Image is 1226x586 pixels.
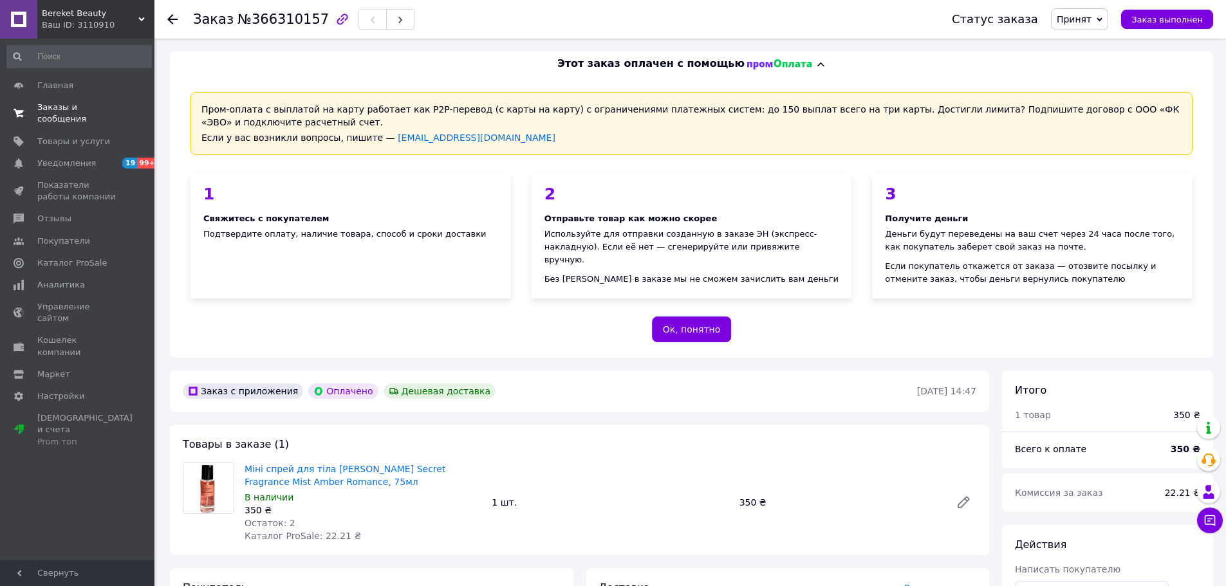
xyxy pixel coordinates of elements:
div: Вернуться назад [167,13,178,26]
span: Отправьте товар как можно скорее [544,214,718,223]
button: Чат с покупателем [1197,508,1223,533]
div: Деньги будут переведены на ваш счет через 24 часа после того, как покупатель заберет свой заказ н... [885,228,1180,253]
div: 1 [203,186,498,202]
span: Bereket Beauty [42,8,138,19]
span: Маркет [37,369,70,380]
span: Показатели работы компании [37,179,119,203]
div: Без [PERSON_NAME] в заказе мы не сможем зачислить вам деньги [544,273,839,286]
span: Покупатели [37,235,90,247]
button: Заказ выполнен [1121,10,1213,29]
b: 350 ₴ [1171,444,1200,454]
span: 99+ [137,158,158,169]
div: Подтвердите оплату, наличие товара, способ и сроки доставки [190,173,511,298]
span: Уведомления [37,158,96,169]
div: Используйте для отправки созданную в заказе ЭН (экспресс-накладную). Если её нет — сгенерируйте и... [544,228,839,266]
span: Каталог ProSale: 22.21 ₴ [245,531,361,541]
span: Управление сайтом [37,301,119,324]
span: Всего к оплате [1015,444,1086,454]
span: Товары и услуги [37,136,110,147]
div: Пром-оплата с выплатой на карту работает как P2P-перевод (с карты на карту) с ограничениями плате... [190,92,1193,155]
div: 350 ₴ [245,504,481,517]
span: Настройки [37,390,84,402]
span: Отзывы [37,213,71,224]
div: 350 ₴ [1173,408,1200,421]
div: 2 [544,186,839,202]
span: Каталог ProSale [37,257,107,269]
a: [EMAIL_ADDRESS][DOMAIN_NAME] [398,133,555,143]
div: Если покупатель откажется от заказа — отозвите посылку и отмените заказ, чтобы деньги вернулись п... [885,260,1180,286]
div: Оплачено [308,383,378,399]
span: Заказ [193,12,234,27]
span: Свяжитесь с покупателем [203,214,329,223]
span: Принят [1057,14,1091,24]
span: Получите деньги [885,214,968,223]
span: В наличии [245,492,293,502]
span: Заказы и сообщения [37,102,119,125]
div: Дешевая доставка [384,383,496,399]
span: Аналитика [37,279,85,291]
span: Написать покупателю [1015,564,1120,574]
span: Главная [37,80,73,91]
span: Действия [1015,538,1066,551]
div: 350 ₴ [734,493,945,511]
span: Итого [1015,384,1046,396]
span: Заказ выполнен [1131,15,1203,24]
span: 22.21 ₴ [1165,488,1200,498]
span: №366310157 [237,12,329,27]
div: Статус заказа [952,13,1038,26]
div: Ваш ID: 3110910 [42,19,154,31]
span: Остаток: 2 [245,518,295,528]
img: Міні спрей для тіла Victoria's Secret Fragrance Mist Amber Romance, 75мл [183,463,234,513]
a: Редактировать [951,490,976,515]
time: [DATE] 14:47 [917,386,976,396]
div: Заказ с приложения [183,383,303,399]
span: Этот заказ оплачен с помощью [557,57,745,71]
button: Ок, понятно [652,316,732,342]
input: Поиск [6,45,152,68]
a: Міні спрей для тіла [PERSON_NAME] Secret Fragrance Mist Amber Romance, 75мл [245,464,445,487]
span: 19 [122,158,137,169]
span: Товары в заказе (1) [183,438,289,450]
span: Комиссия за заказ [1015,488,1103,498]
div: 1 шт. [487,493,734,511]
span: [DEMOGRAPHIC_DATA] и счета [37,412,133,448]
span: 1 товар [1015,410,1051,420]
div: Prom топ [37,436,133,448]
div: 3 [885,186,1180,202]
div: Если у вас возникли вопросы, пишите — [201,131,1182,144]
span: Кошелек компании [37,334,119,358]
